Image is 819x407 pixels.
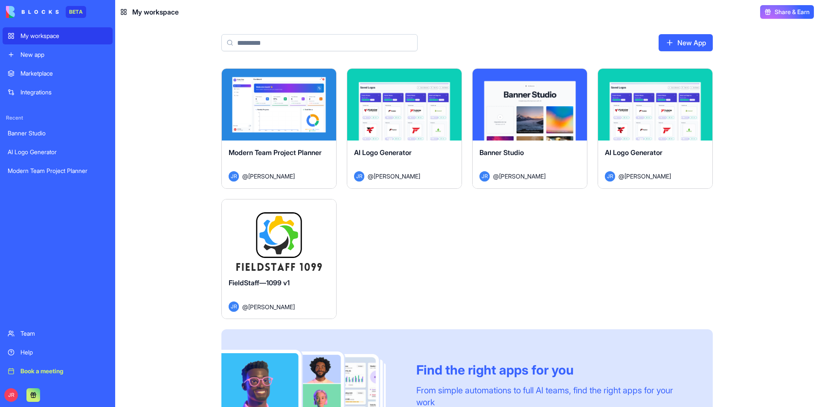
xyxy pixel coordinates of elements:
span: AI Logo Generator [605,148,662,157]
span: [PERSON_NAME] [499,172,546,181]
span: JR [229,302,239,312]
a: My workspace [3,27,113,44]
span: FieldStaff—1099 v1 [229,278,290,287]
a: AI Logo Generator [3,143,113,161]
button: Share & Earn [760,5,814,19]
a: Banner StudioJR@[PERSON_NAME] [472,68,587,189]
span: [PERSON_NAME] [374,172,420,181]
span: My workspace [132,7,179,17]
div: Book a meeting [20,367,107,375]
div: Banner Studio [8,129,107,138]
span: JR [229,171,239,182]
span: JR [605,171,615,182]
span: [PERSON_NAME] [248,302,295,311]
div: New app [20,50,107,59]
a: BETA [6,6,86,18]
a: FieldStaff—1099 v1JR@[PERSON_NAME] [221,199,337,319]
div: My workspace [20,32,107,40]
a: AI Logo GeneratorJR@[PERSON_NAME] [347,68,462,189]
span: @ [493,172,499,181]
span: JR [4,388,18,402]
a: New App [659,34,713,51]
span: @ [368,172,374,181]
a: Modern Team Project Planner [3,162,113,179]
span: Share & Earn [775,8,810,16]
img: logo [6,6,59,18]
span: [PERSON_NAME] [248,172,295,181]
span: Modern Team Project Planner [229,148,322,157]
div: BETA [66,6,86,18]
span: [PERSON_NAME] [624,172,671,181]
span: Banner Studio [479,148,524,157]
a: Modern Team Project PlannerJR@[PERSON_NAME] [221,68,337,189]
a: Banner Studio [3,125,113,142]
a: New app [3,46,113,63]
span: Recent [3,114,113,121]
a: Help [3,344,113,361]
a: Book a meeting [3,363,113,380]
div: Integrations [20,88,107,97]
span: AI Logo Generator [354,148,412,157]
a: Team [3,325,113,342]
span: JR [479,171,490,182]
div: AI Logo Generator [8,148,107,156]
a: AI Logo GeneratorJR@[PERSON_NAME] [598,68,713,189]
span: JR [354,171,364,182]
div: Team [20,329,107,338]
span: @ [242,302,248,311]
span: @ [619,172,624,181]
a: Marketplace [3,65,113,82]
div: Modern Team Project Planner [8,167,107,175]
a: Integrations [3,84,113,101]
div: Find the right apps for you [416,362,692,378]
div: Marketplace [20,69,107,78]
div: Help [20,348,107,357]
span: @ [242,172,248,181]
